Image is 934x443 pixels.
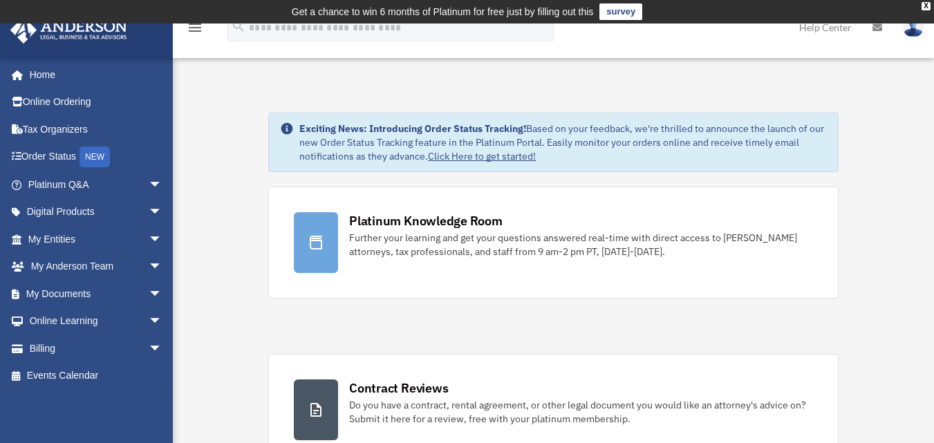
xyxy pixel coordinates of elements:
[903,17,924,37] img: User Pic
[292,3,594,20] div: Get a chance to win 6 months of Platinum for free just by filling out this
[10,334,183,362] a: Billingarrow_drop_down
[149,198,176,227] span: arrow_drop_down
[10,280,183,308] a: My Documentsarrow_drop_down
[349,379,448,397] div: Contract Reviews
[149,280,176,308] span: arrow_drop_down
[299,122,526,135] strong: Exciting News: Introducing Order Status Tracking!
[299,122,827,163] div: Based on your feedback, we're thrilled to announce the launch of our new Order Status Tracking fe...
[599,3,642,20] a: survey
[149,171,176,199] span: arrow_drop_down
[149,225,176,254] span: arrow_drop_down
[10,61,176,88] a: Home
[187,24,203,36] a: menu
[10,308,183,335] a: Online Learningarrow_drop_down
[922,2,931,10] div: close
[10,115,183,143] a: Tax Organizers
[149,308,176,336] span: arrow_drop_down
[149,253,176,281] span: arrow_drop_down
[10,253,183,281] a: My Anderson Teamarrow_drop_down
[10,198,183,226] a: Digital Productsarrow_drop_down
[149,334,176,363] span: arrow_drop_down
[349,231,813,258] div: Further your learning and get your questions answered real-time with direct access to [PERSON_NAM...
[10,362,183,390] a: Events Calendar
[10,225,183,253] a: My Entitiesarrow_drop_down
[231,19,246,34] i: search
[10,171,183,198] a: Platinum Q&Aarrow_drop_down
[428,150,536,162] a: Click Here to get started!
[268,187,839,299] a: Platinum Knowledge Room Further your learning and get your questions answered real-time with dire...
[349,212,503,229] div: Platinum Knowledge Room
[349,398,813,426] div: Do you have a contract, rental agreement, or other legal document you would like an attorney's ad...
[187,19,203,36] i: menu
[10,88,183,116] a: Online Ordering
[10,143,183,171] a: Order StatusNEW
[6,17,131,44] img: Anderson Advisors Platinum Portal
[80,147,110,167] div: NEW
